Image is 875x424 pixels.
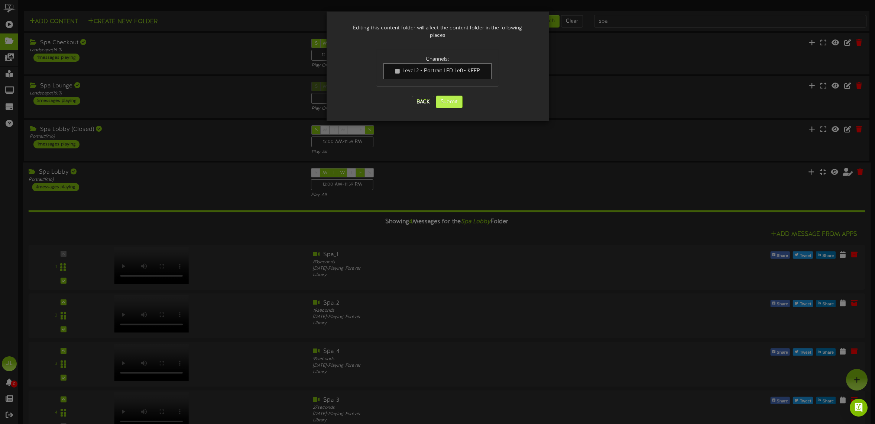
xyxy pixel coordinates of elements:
[436,96,463,108] button: Submit
[395,69,400,74] input: Level 2 - Portrait LED Left- KEEP
[850,399,868,417] div: Open Intercom Messenger
[338,17,538,47] div: Editing this content folder will affect the content folder in the following places
[412,96,434,108] button: Back
[383,56,492,63] div: Channels:
[402,68,480,74] span: Level 2 - Portrait LED Left- KEEP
